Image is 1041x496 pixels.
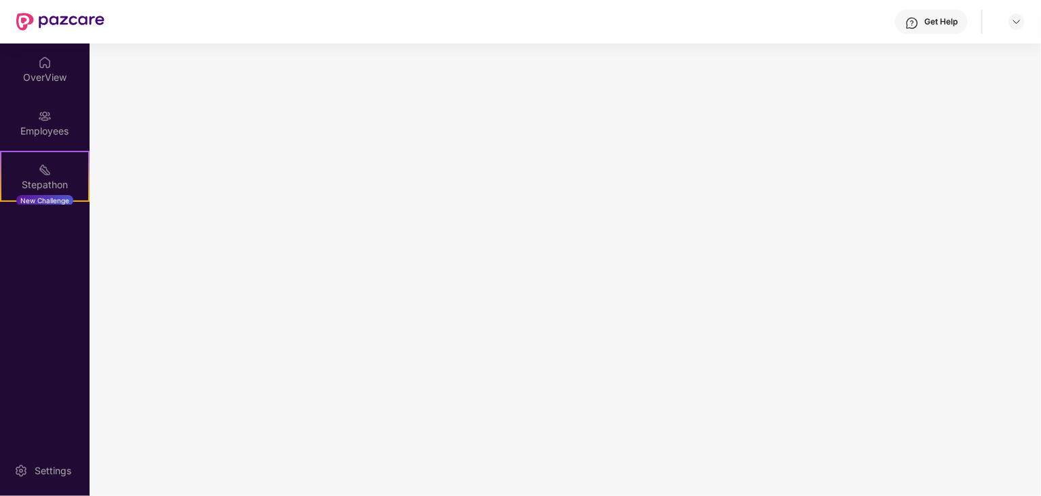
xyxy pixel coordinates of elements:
div: Stepathon [1,178,88,192]
img: svg+xml;base64,PHN2ZyBpZD0iSGVscC0zMngzMiIgeG1sbnM9Imh0dHA6Ly93d3cudzMub3JnLzIwMDAvc3ZnIiB3aWR0aD... [905,16,919,30]
img: svg+xml;base64,PHN2ZyBpZD0iRW1wbG95ZWVzIiB4bWxucz0iaHR0cDovL3d3dy53My5vcmcvMjAwMC9zdmciIHdpZHRoPS... [38,109,52,123]
div: Get Help [924,16,958,27]
img: svg+xml;base64,PHN2ZyBpZD0iRHJvcGRvd24tMzJ4MzIiIHhtbG5zPSJodHRwOi8vd3d3LnczLm9yZy8yMDAwL3N2ZyIgd2... [1011,16,1022,27]
img: svg+xml;base64,PHN2ZyBpZD0iU2V0dGluZy0yMHgyMCIgeG1sbnM9Imh0dHA6Ly93d3cudzMub3JnLzIwMDAvc3ZnIiB3aW... [14,464,28,478]
img: svg+xml;base64,PHN2ZyBpZD0iSG9tZSIgeG1sbnM9Imh0dHA6Ly93d3cudzMub3JnLzIwMDAvc3ZnIiB3aWR0aD0iMjAiIG... [38,56,52,69]
img: New Pazcare Logo [16,13,105,31]
div: New Challenge [16,195,73,206]
img: svg+xml;base64,PHN2ZyB4bWxucz0iaHR0cDovL3d3dy53My5vcmcvMjAwMC9zdmciIHdpZHRoPSIyMSIgaGVpZ2h0PSIyMC... [38,163,52,177]
div: Settings [31,464,75,478]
